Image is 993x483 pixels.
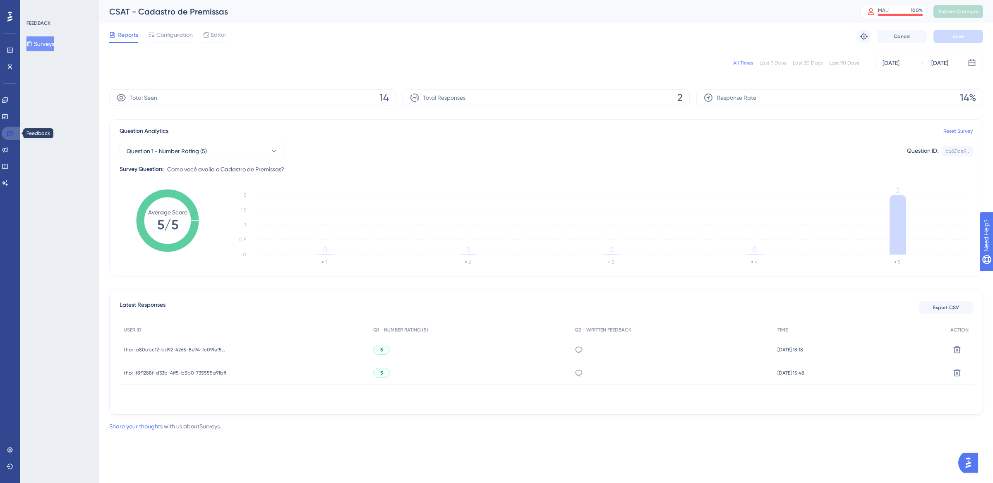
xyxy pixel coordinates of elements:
span: Save [952,33,964,40]
div: All Times [733,60,753,66]
div: MAU [878,7,889,14]
div: Last 7 Days [760,60,786,66]
span: Reports [118,30,138,40]
span: TIME [777,327,788,333]
div: FEEDBACK [26,20,50,26]
span: [DATE] 15:48 [777,370,804,376]
button: Cancel [877,30,927,43]
div: 100 % [911,7,923,14]
a: Share your thoughts [109,423,163,430]
div: [DATE] [931,58,948,68]
span: Q1 - NUMBER RATING (5) [373,327,428,333]
span: 5 [380,370,383,376]
tspan: 0 [753,246,757,254]
button: Save [933,30,983,43]
span: Q2 - WRITTEN FEEDBACK [575,327,631,333]
span: Response Rate [717,93,756,103]
span: USER ID [124,327,142,333]
span: Editor [211,30,226,40]
span: Publish Changes [938,8,978,15]
text: 4 [755,259,758,265]
span: 14% [960,91,976,104]
span: Latest Responses [120,300,165,315]
span: 14 [379,91,389,104]
span: 5 [380,346,383,353]
tspan: 0.5 [239,237,246,243]
div: Question ID: [907,146,938,156]
button: Export CSV [919,301,973,314]
tspan: 0 [609,246,614,254]
tspan: 2 [244,192,246,198]
tspan: 1 [245,222,246,228]
tspan: 0 [466,246,470,254]
span: Total Seen [130,93,157,103]
tspan: 0 [323,246,327,254]
tspan: 5/5 [157,217,178,233]
iframe: UserGuiding AI Assistant Launcher [958,450,983,475]
span: Question 1 - Number Rating (5) [127,146,207,156]
span: ACTION [950,327,969,333]
span: 2 [677,91,683,104]
div: [DATE] [883,58,899,68]
tspan: Average Score [148,209,187,216]
div: CSAT - Cadastro de Premissas [109,6,840,17]
text: 1 [325,259,327,265]
tspan: 2 [896,187,899,195]
div: Last 30 Days [793,60,823,66]
text: 3 [612,259,614,265]
text: 2 [468,259,471,265]
span: Need Help? [19,2,52,12]
span: thor-f8f1288f-d33b-4ff5-b5b0-735555a91bff [124,370,226,376]
span: Como você avalia o Cadastro de Premissas? [167,164,284,174]
button: Surveys [26,36,54,51]
span: thor-a80abc12-bd92-4265-8e94-fc09fef5417e [124,346,227,353]
div: with us about Surveys . [109,421,221,431]
tspan: 0 [243,252,246,257]
div: b6631ce9... [945,148,969,154]
div: Last 90 Days [829,60,859,66]
button: Question 1 - Number Rating (5) [120,143,285,159]
span: [DATE] 18:18 [777,346,803,353]
text: 5 [898,259,900,265]
div: Survey Question: [120,164,164,174]
span: Question Analytics [120,126,168,136]
span: Export CSV [933,304,959,311]
a: Reset Survey [943,128,973,135]
span: Total Responses [423,93,465,103]
tspan: 1.5 [241,207,246,213]
span: Cancel [894,33,911,40]
button: Publish Changes [933,5,983,18]
span: Configuration [156,30,193,40]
